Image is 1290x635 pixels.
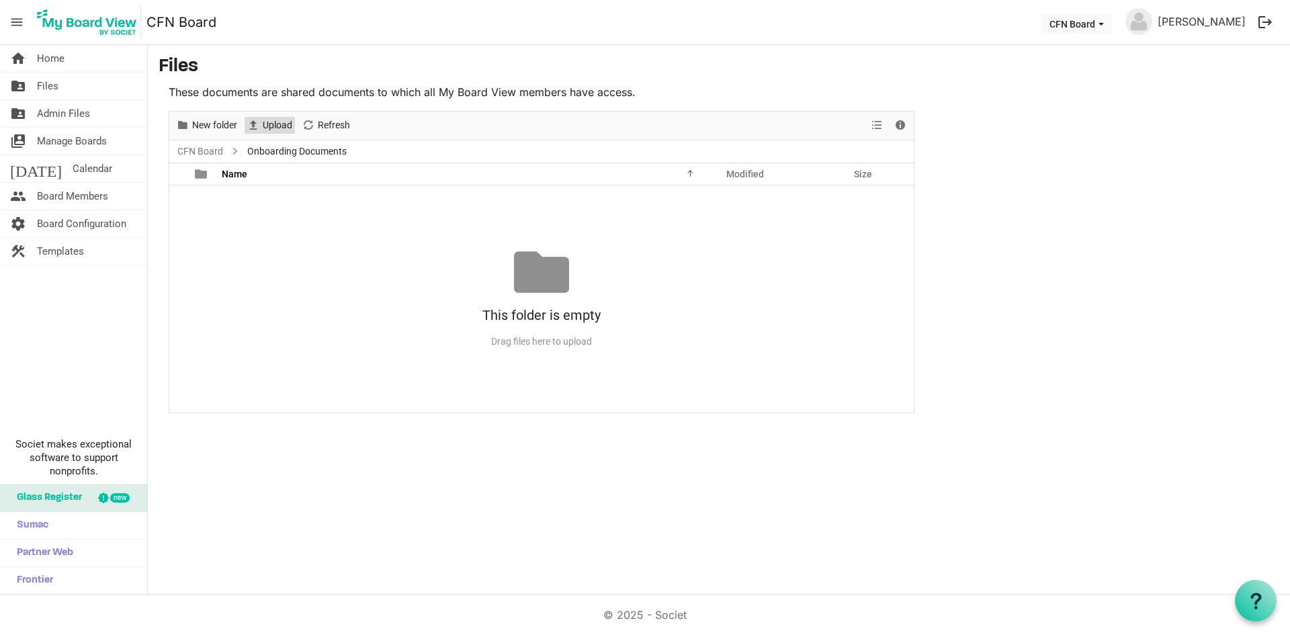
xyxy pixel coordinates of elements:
[866,112,889,140] div: View
[242,112,297,140] div: Upload
[10,155,62,182] span: [DATE]
[37,210,126,237] span: Board Configuration
[73,155,112,182] span: Calendar
[10,183,26,210] span: people
[892,117,910,134] button: Details
[37,183,108,210] span: Board Members
[37,100,90,127] span: Admin Files
[10,540,73,566] span: Partner Web
[10,128,26,155] span: switch_account
[245,117,295,134] button: Upload
[726,169,764,179] span: Modified
[10,100,26,127] span: folder_shared
[169,331,914,353] div: Drag files here to upload
[146,9,216,36] a: CFN Board
[300,117,353,134] button: Refresh
[169,84,914,100] p: These documents are shared documents to which all My Board View members have access.
[10,210,26,237] span: settings
[10,567,53,594] span: Frontier
[6,437,141,478] span: Societ makes exceptional software to support nonprofits.
[869,117,885,134] button: View dropdownbutton
[1125,8,1152,35] img: no-profile-picture.svg
[171,112,242,140] div: New folder
[261,117,294,134] span: Upload
[4,9,30,35] span: menu
[10,45,26,72] span: home
[33,5,146,39] a: My Board View Logo
[175,143,226,160] a: CFN Board
[169,300,914,331] div: This folder is empty
[37,73,58,99] span: Files
[110,493,130,503] div: new
[245,143,349,160] span: Onboarding Documents
[316,117,351,134] span: Refresh
[33,5,141,39] img: My Board View Logo
[222,169,247,179] span: Name
[854,169,872,179] span: Size
[174,117,240,134] button: New folder
[10,73,26,99] span: folder_shared
[1041,14,1113,33] button: CFN Board dropdownbutton
[37,45,64,72] span: Home
[159,56,1279,79] h3: Files
[10,512,48,539] span: Sumac
[603,608,687,622] a: © 2025 - Societ
[10,484,82,511] span: Glass Register
[1152,8,1251,35] a: [PERSON_NAME]
[37,128,107,155] span: Manage Boards
[297,112,355,140] div: Refresh
[37,238,84,265] span: Templates
[10,238,26,265] span: construction
[889,112,912,140] div: Details
[1251,8,1279,36] button: logout
[191,117,239,134] span: New folder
